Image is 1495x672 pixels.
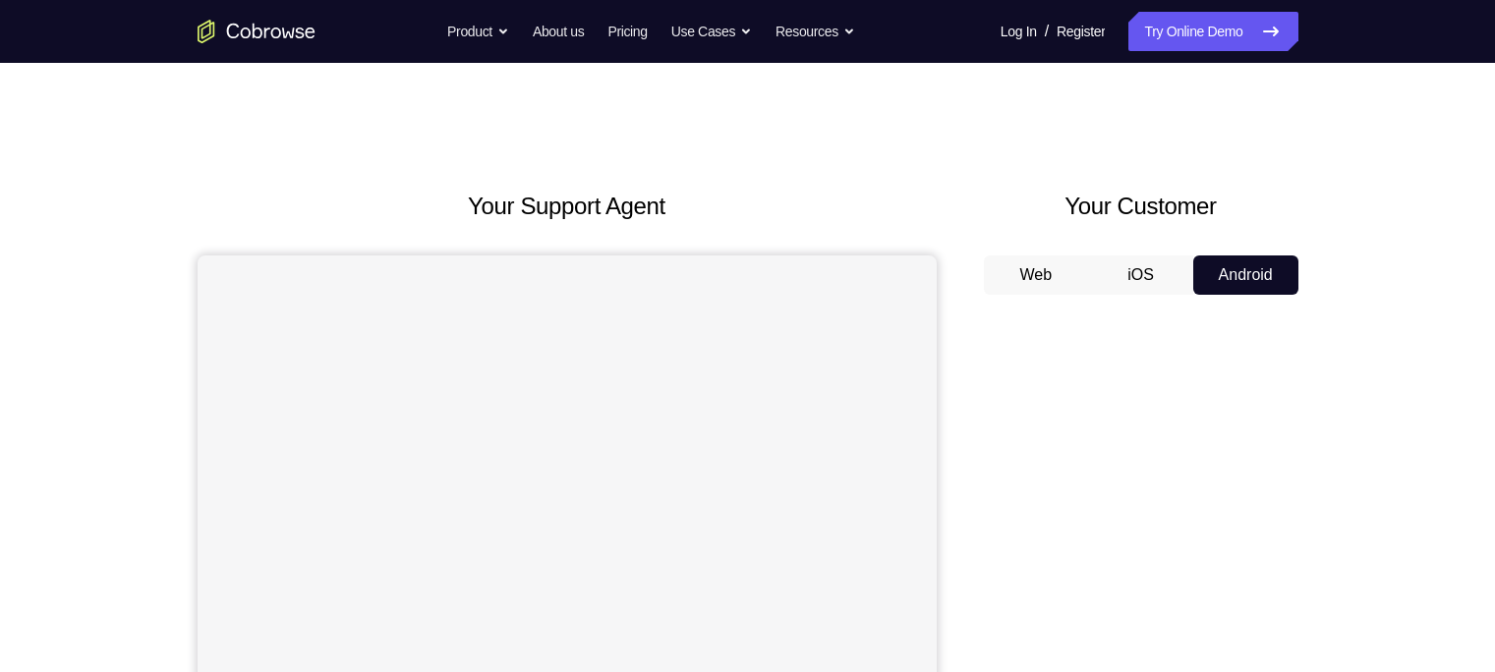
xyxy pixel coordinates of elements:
[533,12,584,51] a: About us
[1057,12,1105,51] a: Register
[776,12,855,51] button: Resources
[1045,20,1049,43] span: /
[984,255,1089,295] button: Web
[198,20,316,43] a: Go to the home page
[1128,12,1297,51] a: Try Online Demo
[1193,255,1298,295] button: Android
[1088,255,1193,295] button: iOS
[198,189,937,224] h2: Your Support Agent
[607,12,647,51] a: Pricing
[1001,12,1037,51] a: Log In
[984,189,1298,224] h2: Your Customer
[447,12,509,51] button: Product
[671,12,752,51] button: Use Cases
